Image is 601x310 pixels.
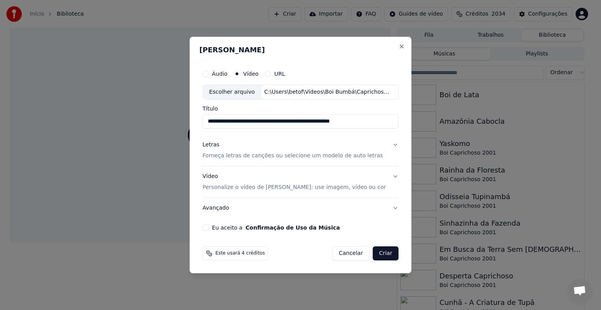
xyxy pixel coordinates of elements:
[246,225,340,230] button: Eu aceito a
[332,246,370,260] button: Cancelar
[203,85,261,99] div: Escolher arquivo
[274,71,285,77] label: URL
[203,141,220,149] div: Letras
[203,135,399,166] button: LetrasForneça letras de canções ou selecione um modelo de auto letras
[203,152,383,160] p: Forneça letras de canções ou selecione um modelo de auto letras
[243,71,259,77] label: Vídeo
[261,88,394,96] div: C:\Users\betof\Videos\Boi Bumbá\Caprichoso 2002\Brincando de Boi-Bumbá Boi Caprichoso 2002 (Parin...
[203,173,386,191] div: Vídeo
[203,184,386,191] p: Personalize o vídeo de [PERSON_NAME]: use imagem, vídeo ou cor
[203,106,399,111] label: Título
[200,46,402,53] h2: [PERSON_NAME]
[216,250,265,257] span: Este usará 4 créditos
[212,71,228,77] label: Áudio
[203,166,399,198] button: VídeoPersonalize o vídeo de [PERSON_NAME]: use imagem, vídeo ou cor
[212,225,340,230] label: Eu aceito a
[373,246,399,260] button: Criar
[203,198,399,218] button: Avançado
